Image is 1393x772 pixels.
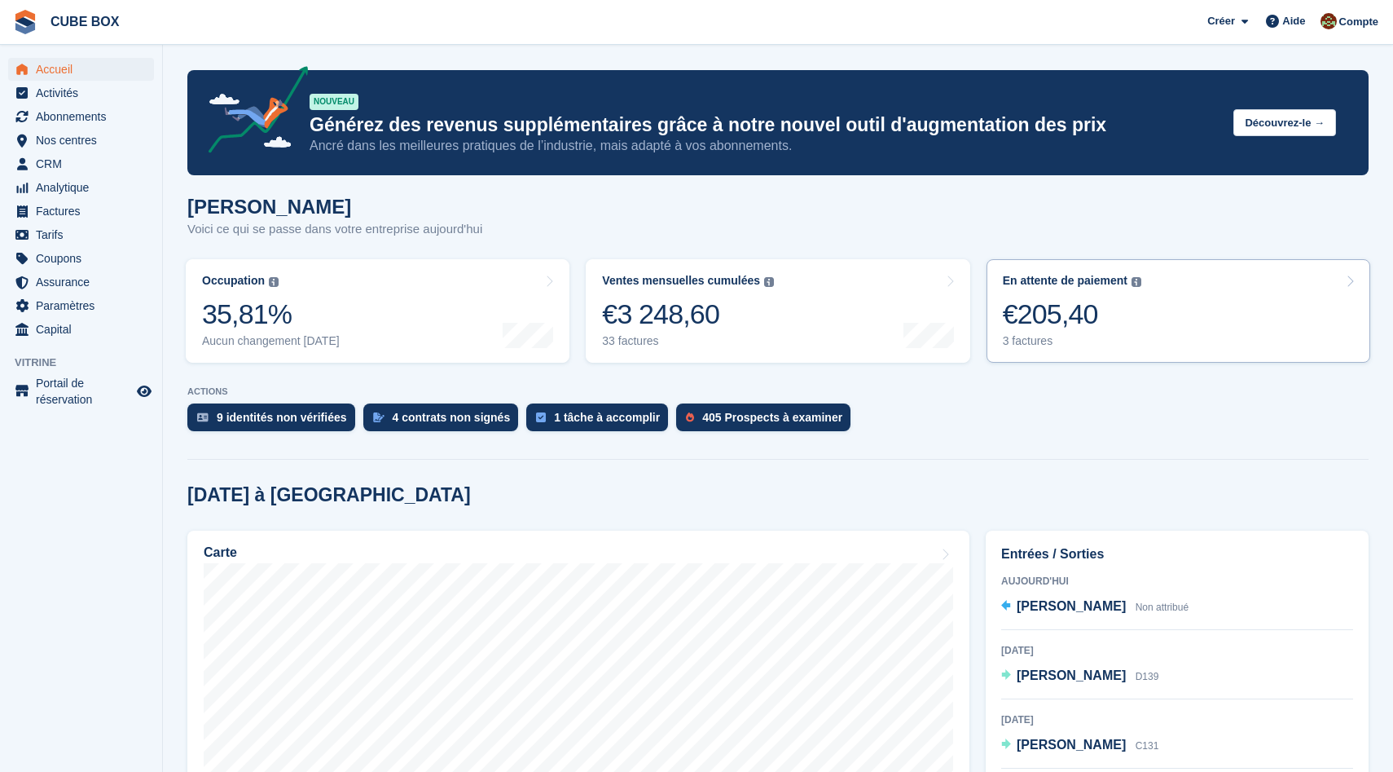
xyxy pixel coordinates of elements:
[36,294,134,317] span: Paramètres
[1001,597,1189,618] a: [PERSON_NAME] Non attribué
[554,411,660,424] div: 1 tâche à accomplir
[36,152,134,175] span: CRM
[393,411,511,424] div: 4 contrats non signés
[202,334,340,348] div: Aucun changement [DATE]
[8,152,154,175] a: menu
[363,404,527,439] a: 4 contrats non signés
[36,318,134,341] span: Capital
[310,137,1220,155] p: Ancré dans les meilleures pratiques de l’industrie, mais adapté à vos abonnements.
[197,412,209,422] img: verify_identity-adf6edd0f0f0b5bbfe63781bf79b02c33cf7c696d77639b501bdc392416b5a36.svg
[1001,666,1158,687] a: [PERSON_NAME] D139
[187,220,482,239] p: Voici ce qui se passe dans votre entreprise aujourd'hui
[1001,712,1353,727] div: [DATE]
[36,271,134,293] span: Assurance
[686,412,694,422] img: prospect-51fa495bee0391a8d652442698ab0144808aea92771e9ea1ae160a38d050c398.svg
[8,200,154,223] a: menu
[36,375,134,408] span: Portail de réservation
[8,318,154,341] a: menu
[44,8,125,35] a: CUBE BOX
[602,334,774,348] div: 33 factures
[187,386,1369,397] p: ACTIONS
[8,105,154,128] a: menu
[1282,13,1305,29] span: Aide
[1001,735,1158,757] a: [PERSON_NAME] C131
[1001,574,1353,589] div: Aujourd'hui
[36,200,134,223] span: Factures
[8,223,154,246] a: menu
[1207,13,1235,29] span: Créer
[186,259,569,363] a: Occupation 35,81% Aucun changement [DATE]
[1136,602,1189,613] span: Non attribué
[310,94,358,110] div: NOUVEAU
[526,404,676,439] a: 1 tâche à accomplir
[1001,643,1353,658] div: [DATE]
[36,105,134,128] span: Abonnements
[764,277,774,287] img: icon-info-grey-7440780725fd019a000dd9b08b2336e03edf1995a4989e88bcd33f0948082b44.svg
[187,404,363,439] a: 9 identités non vérifiées
[8,129,154,152] a: menu
[36,176,134,199] span: Analytique
[8,375,154,408] a: menu
[217,411,347,424] div: 9 identités non vérifiées
[13,10,37,34] img: stora-icon-8386f47178a22dfd0bd8f6a31ec36ba5ce8667c1dd55bd0f319d3a0aa187defe.svg
[269,277,279,287] img: icon-info-grey-7440780725fd019a000dd9b08b2336e03edf1995a4989e88bcd33f0948082b44.svg
[187,484,471,506] h2: [DATE] à [GEOGRAPHIC_DATA]
[134,382,154,401] a: Boutique d'aperçu
[602,274,760,288] div: Ventes mensuelles cumulées
[676,404,859,439] a: 405 Prospects à examiner
[1003,334,1141,348] div: 3 factures
[987,259,1370,363] a: En attente de paiement €205,40 3 factures
[310,113,1220,137] p: Générez des revenus supplémentaires grâce à notre nouvel outil d'augmentation des prix
[36,247,134,270] span: Coupons
[36,223,134,246] span: Tarifs
[1233,109,1336,136] button: Découvrez-le →
[1320,13,1337,29] img: alex soubira
[195,66,309,159] img: price-adjustments-announcement-icon-8257ccfd72463d97f412b2fc003d46551f7dbcb40ab6d574587a9cd5c0d94...
[1136,740,1159,752] span: C131
[204,545,237,560] h2: Carte
[1136,671,1159,682] span: D139
[202,274,265,288] div: Occupation
[36,129,134,152] span: Nos centres
[1003,298,1141,331] div: €205,40
[8,82,154,104] a: menu
[1001,545,1353,564] h2: Entrées / Sorties
[1017,668,1126,682] span: [PERSON_NAME]
[15,355,162,371] span: Vitrine
[536,412,546,422] img: task-75834270c22a3079a89374b754ae025e5fb1db73e45f91037f5363f120a921f8.svg
[586,259,969,363] a: Ventes mensuelles cumulées €3 248,60 33 factures
[202,298,340,331] div: 35,81%
[8,247,154,270] a: menu
[8,58,154,81] a: menu
[8,176,154,199] a: menu
[1339,14,1378,30] span: Compte
[373,412,385,422] img: contract_signature_icon-13c848040528278c33f63329250d36e43548de30e8caae1d1a13099fd9432cc5.svg
[187,196,482,218] h1: [PERSON_NAME]
[1003,274,1127,288] div: En attente de paiement
[1017,738,1126,752] span: [PERSON_NAME]
[8,271,154,293] a: menu
[36,58,134,81] span: Accueil
[1132,277,1141,287] img: icon-info-grey-7440780725fd019a000dd9b08b2336e03edf1995a4989e88bcd33f0948082b44.svg
[1017,599,1126,613] span: [PERSON_NAME]
[702,411,842,424] div: 405 Prospects à examiner
[602,298,774,331] div: €3 248,60
[8,294,154,317] a: menu
[36,82,134,104] span: Activités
